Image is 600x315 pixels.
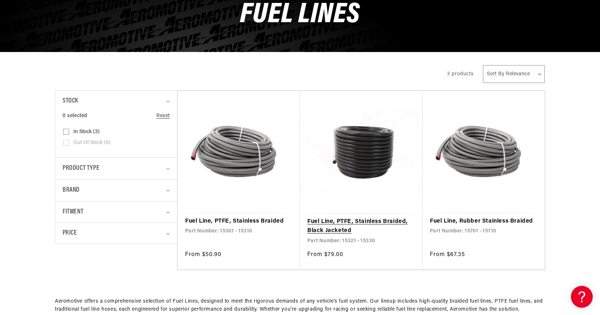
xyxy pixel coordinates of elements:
p: Aeromotive offers a comprehensive selection of Fuel Lines, designed to meet the rigorous demands ... [55,298,545,314]
span: 0 selected [63,112,87,120]
a: Reset [156,112,170,120]
summary: Product type (0 selected) [63,158,170,179]
summary: Stock (0 selected) [63,91,170,112]
a: Fuel Line, PTFE, Stainless Braided [185,217,293,226]
summary: Fitment (0 selected) [63,202,170,223]
span: In stock (3) [73,129,100,135]
span: Brand [63,185,80,196]
summary: Price [63,223,170,244]
a: Fuel Line, Rubber Stainless Braided [430,217,537,226]
span: Stock [63,96,78,107]
span: Fuel Lines [240,1,360,29]
span: 3 products [447,71,473,77]
summary: Brand (0 selected) [63,180,170,201]
span: Product type [63,163,99,174]
span: Out of stock (0) [73,140,111,146]
span: Price [63,228,77,238]
span: Fitment [63,207,83,218]
a: Fuel Line, PTFE, Stainless Braided, Black Jacketed [307,217,415,236]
